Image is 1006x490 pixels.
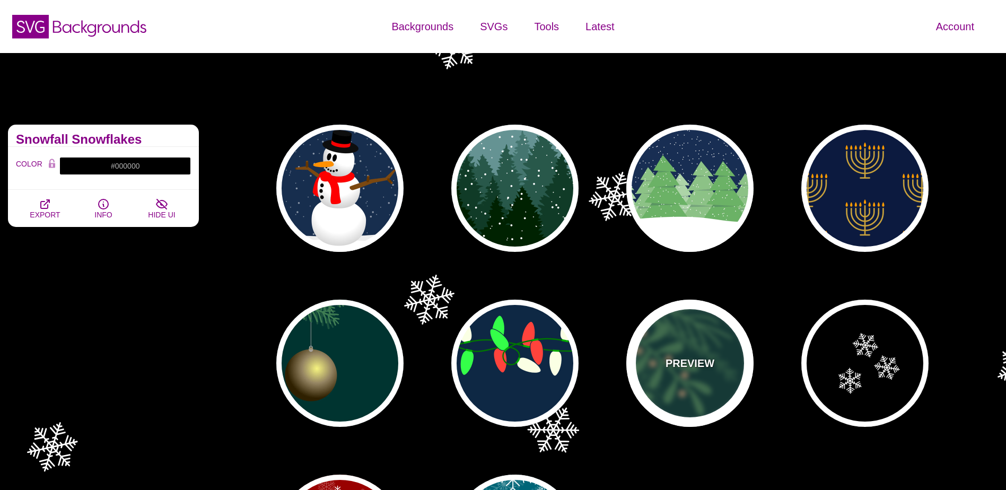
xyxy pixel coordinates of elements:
button: vector menorahs in alternating grid on dark blue background [801,125,929,252]
button: vector art snowman with black hat, branch arms, and carrot nose [276,125,404,252]
button: PREVIEWvarious vector plants [626,300,754,427]
a: Account [923,11,987,42]
button: HIDE UI [133,190,191,227]
button: EXPORT [16,190,74,227]
h2: Snowfall Snowflakes [16,135,191,144]
span: HIDE UI [148,211,175,219]
button: Christmas lights drawn in vector art [451,300,579,427]
label: COLOR [16,157,44,175]
button: Color Lock [44,157,60,172]
button: white snowflakes on black background [801,300,929,427]
button: vector style pine trees in snowy scene [626,125,754,252]
a: Latest [572,11,627,42]
button: vector forest trees fading into snowy mist [451,125,579,252]
span: EXPORT [30,211,60,219]
a: Backgrounds [378,11,467,42]
button: gold tree ornament hanging from pine branch in vector [276,300,404,427]
a: Tools [521,11,572,42]
span: INFO [94,211,112,219]
a: SVGs [467,11,521,42]
button: INFO [74,190,133,227]
p: PREVIEW [666,355,714,371]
